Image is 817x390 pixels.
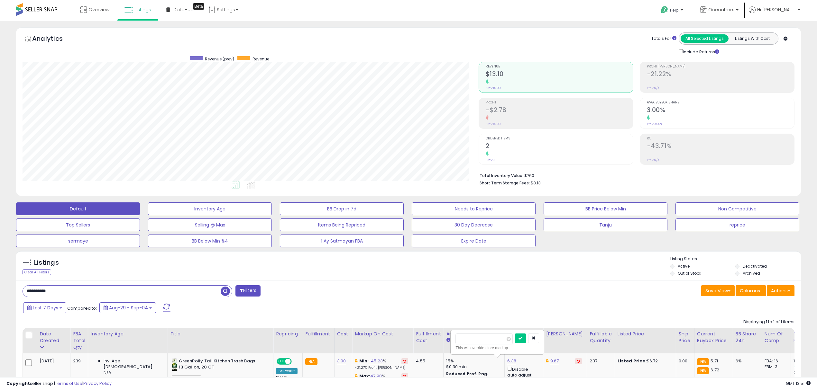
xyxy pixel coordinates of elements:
[99,302,156,313] button: Aug-29 - Sep-04
[23,269,51,275] div: Clear All Filters
[6,380,30,386] strong: Copyright
[369,358,383,364] a: -45.23
[486,137,633,140] span: Ordered Items
[544,202,667,215] button: BB Price Below Min
[507,358,516,364] a: 6.38
[507,366,538,384] div: Disable auto adjust min
[736,358,757,364] div: 6%
[355,331,410,337] div: Markup on Cost
[134,6,151,13] span: Listings
[675,218,799,231] button: reprice
[252,56,269,62] span: Revenue
[91,331,165,337] div: Inventory Age
[16,235,140,247] button: sermaye
[412,218,536,231] button: 30 Day Decrease
[670,256,801,262] p: Listing States:
[403,375,406,378] i: Revert to store-level Max Markup
[647,158,659,162] small: Prev: N/A
[647,101,794,104] span: Avg. Buybox Share
[148,235,272,247] button: BB Below Min %4
[681,34,729,43] button: All Selected Listings
[73,331,85,351] div: FBA Total Qty
[480,180,530,186] b: Short Term Storage Fees:
[352,328,413,353] th: The percentage added to the cost of goods (COGS) that forms the calculator for Min & Max prices.
[531,180,541,186] span: $3.13
[446,358,500,364] div: 15%
[446,364,500,370] div: $0.30 min
[577,359,580,363] i: Revert to store-level Dynamic Max Price
[550,358,559,364] a: 9.67
[740,288,760,294] span: Columns
[276,375,298,390] div: Preset:
[765,364,786,370] div: FBM: 3
[697,367,709,374] small: FBA
[678,270,701,276] label: Out of Stock
[446,371,488,377] b: Reduced Prof. Rng.
[88,6,109,13] span: Overview
[765,358,786,364] div: FBA: 16
[291,359,301,364] span: OFF
[403,359,406,363] i: Revert to store-level Min Markup
[486,122,501,126] small: Prev: $0.00
[674,48,727,55] div: Include Returns
[109,305,148,311] span: Aug-29 - Sep-04
[743,263,767,269] label: Deactivated
[172,358,177,371] img: 41vwP5E4Q3L._SL40_.jpg
[33,305,58,311] span: Last 7 Days
[355,359,357,363] i: This overrides the store level min markup for this listing
[40,331,68,344] div: Date Created
[104,376,162,387] span: Inv. Age [DEMOGRAPHIC_DATA]:
[179,358,257,372] b: GreenPolly Tall Kitchen Trash Bags 13 Gallon, 20 CT
[280,235,404,247] button: 1 Ay Satmayan FBA
[647,70,794,79] h2: -21.22%
[34,258,59,267] h5: Listings
[280,218,404,231] button: Items Being Repriced
[656,1,690,21] a: Help
[743,319,794,325] div: Displaying 1 to 1 of 1 items
[40,358,65,364] div: [DATE]
[359,358,369,364] b: Min:
[486,158,495,162] small: Prev: 0
[749,6,800,21] a: Hi [PERSON_NAME]
[32,34,75,45] h5: Analytics
[647,86,659,90] small: Prev: N/A
[486,70,633,79] h2: $13.10
[173,6,194,13] span: DataHub
[678,263,690,269] label: Active
[480,171,790,179] li: $760
[276,368,298,374] div: Follow BB *
[767,285,794,296] button: Actions
[486,65,633,68] span: Revenue
[660,6,668,14] i: Get Help
[337,331,350,337] div: Cost
[618,358,647,364] b: Listed Price:
[697,358,709,365] small: FBA
[486,86,501,90] small: Prev: $0.00
[83,380,112,386] a: Privacy Policy
[711,367,719,373] span: 6.72
[16,218,140,231] button: Top Sellers
[412,202,536,215] button: Needs to Reprice
[757,6,796,13] span: Hi [PERSON_NAME]
[708,6,734,13] span: Oceantree.
[670,7,679,13] span: Help
[446,331,502,337] div: Amazon Fees
[618,358,671,364] div: $6.72
[23,302,66,313] button: Last 7 Days
[148,202,272,215] button: Inventory Age
[67,305,97,311] span: Compared to:
[73,358,83,364] div: 239
[544,218,667,231] button: Tanju
[280,202,404,215] button: BB Drop in 7d
[711,358,718,364] span: 5.71
[359,373,371,379] b: Max:
[647,137,794,140] span: ROI
[786,380,811,386] span: 2025-09-12 13:51 GMT
[355,373,408,385] div: %
[675,202,799,215] button: Non Competitive
[486,101,633,104] span: Profit
[647,65,794,68] span: Profit [PERSON_NAME]
[765,331,788,344] div: Num of Comp.
[480,173,523,178] b: Total Inventory Value:
[6,381,112,387] div: seller snap | |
